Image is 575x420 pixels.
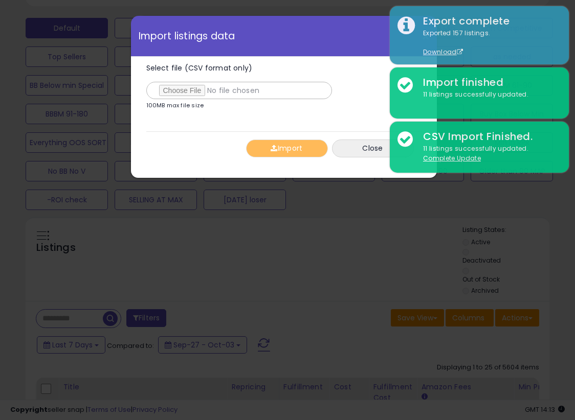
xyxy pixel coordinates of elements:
[139,31,235,41] span: Import listings data
[415,129,561,144] div: CSV Import Finished.
[332,139,414,157] button: Close
[423,48,463,56] a: Download
[146,103,204,108] p: 100MB max file size
[415,14,561,29] div: Export complete
[415,90,561,100] div: 11 listings successfully updated.
[415,75,561,90] div: Import finished
[246,139,328,157] button: Import
[423,154,481,162] u: Complete Update
[146,63,253,73] span: Select file (CSV format only)
[415,29,561,57] div: Exported 157 listings.
[415,144,561,163] div: 11 listings successfully updated.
